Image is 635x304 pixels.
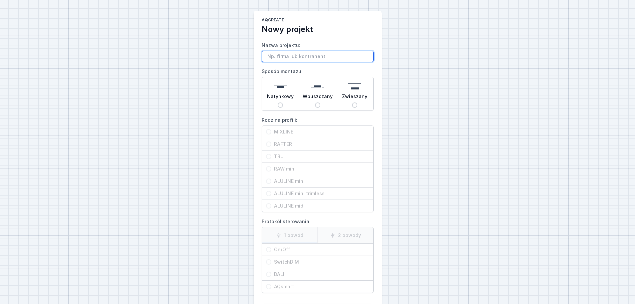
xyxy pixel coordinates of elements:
span: Wpuszczany [303,93,333,102]
img: surface.svg [274,80,287,93]
input: Natynkowy [278,102,283,108]
span: Natynkowy [267,93,294,102]
h2: Nowy projekt [262,24,374,35]
label: Sposób montażu: [262,66,374,111]
input: Wpuszczany [315,102,320,108]
label: Protokół sterowania: [262,216,374,293]
span: Zwieszany [342,93,367,102]
label: Nazwa projektu: [262,40,374,62]
input: Nazwa projektu: [262,51,374,62]
input: Zwieszany [352,102,357,108]
h1: AQcreate [262,17,374,24]
img: recessed.svg [311,80,324,93]
img: suspended.svg [348,80,361,93]
label: Rodzina profili: [262,115,374,212]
